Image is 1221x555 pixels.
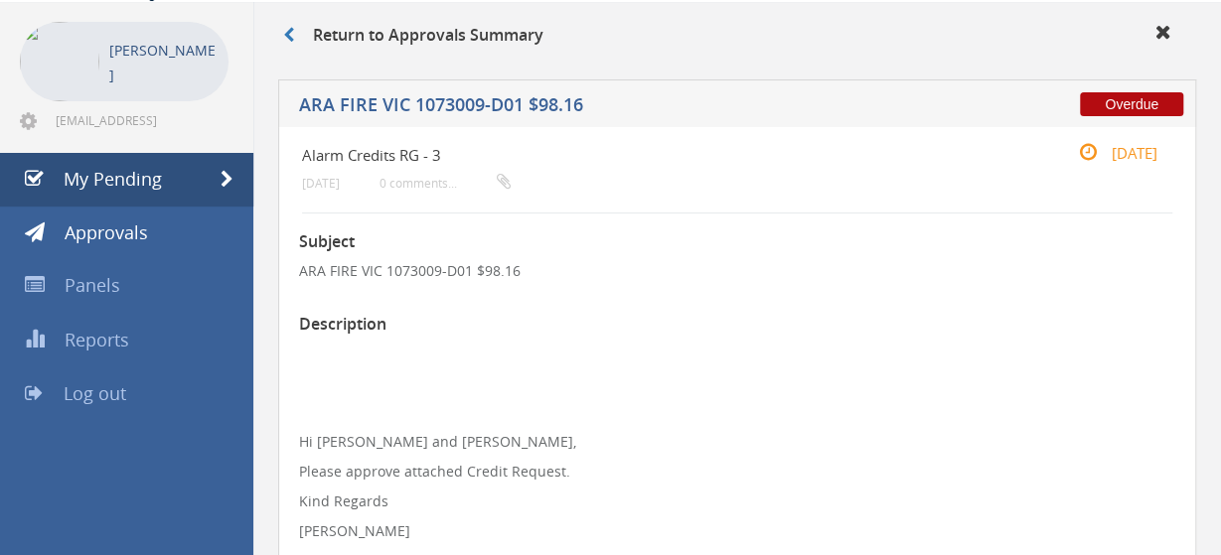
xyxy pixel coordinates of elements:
p: [PERSON_NAME] [109,38,219,87]
h3: Return to Approvals Summary [283,27,543,45]
span: Overdue [1080,92,1183,116]
p: Kind Regards [299,491,1175,511]
span: My Pending [64,167,162,191]
h3: Description [299,316,1175,334]
small: 0 comments... [380,176,511,191]
span: [EMAIL_ADDRESS][DOMAIN_NAME] [56,112,225,128]
p: Hi [PERSON_NAME] and [PERSON_NAME], [299,432,1175,452]
h3: Subject [299,233,1175,251]
small: [DATE] [1058,142,1157,164]
h5: ARA FIRE VIC 1073009-D01 $98.16 [299,95,828,120]
p: ARA FIRE VIC 1073009-D01 $98.16 [299,261,1175,281]
small: [DATE] [302,176,340,191]
span: Reports [65,328,129,351]
p: [PERSON_NAME] [299,521,1175,541]
h4: Alarm Credits RG - 3 [302,147,1027,164]
span: Log out [64,381,126,405]
span: Approvals [65,220,148,244]
p: Please approve attached Credit Request. [299,462,1175,482]
span: Panels [65,273,120,297]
